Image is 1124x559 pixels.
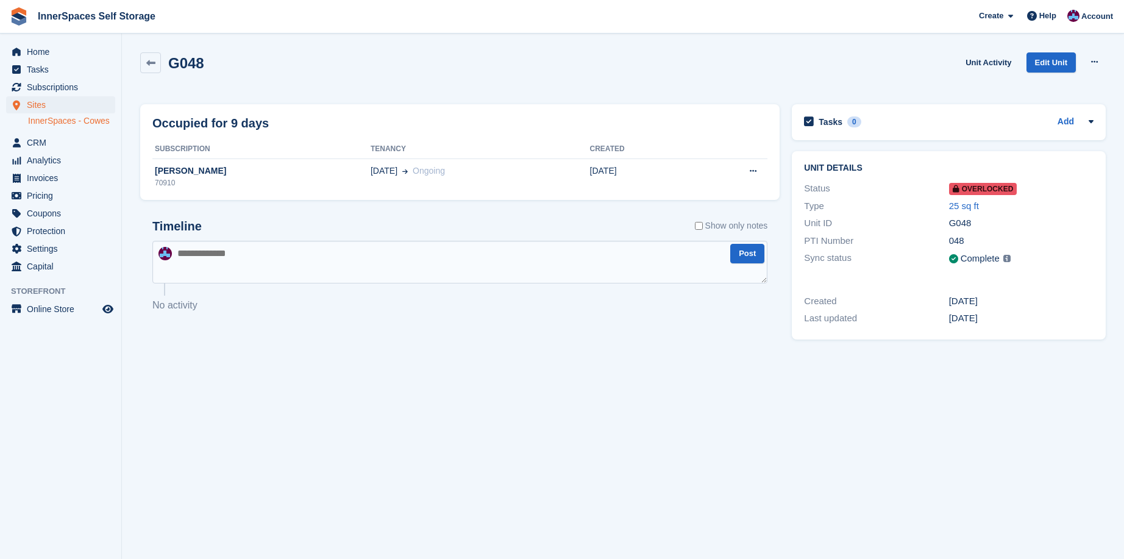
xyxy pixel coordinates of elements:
[101,302,115,316] a: Preview store
[27,187,100,204] span: Pricing
[27,240,100,257] span: Settings
[949,216,1094,230] div: G048
[27,96,100,113] span: Sites
[6,61,115,78] a: menu
[695,219,768,232] label: Show only notes
[152,165,371,177] div: [PERSON_NAME]
[6,134,115,151] a: menu
[819,116,842,127] h2: Tasks
[6,96,115,113] a: menu
[413,166,445,176] span: Ongoing
[6,258,115,275] a: menu
[28,115,115,127] a: InnerSpaces - Cowes
[847,116,861,127] div: 0
[11,285,121,297] span: Storefront
[804,199,948,213] div: Type
[804,182,948,196] div: Status
[158,247,172,260] img: Paul Allo
[804,251,948,266] div: Sync status
[979,10,1003,22] span: Create
[804,312,948,326] div: Last updated
[6,169,115,187] a: menu
[6,187,115,204] a: menu
[949,234,1094,248] div: 048
[371,140,590,159] th: Tenancy
[961,52,1016,73] a: Unit Activity
[949,312,1094,326] div: [DATE]
[6,240,115,257] a: menu
[33,6,160,26] a: InnerSpaces Self Storage
[949,201,979,211] a: 25 sq ft
[27,79,100,96] span: Subscriptions
[1058,115,1074,129] a: Add
[6,205,115,222] a: menu
[6,79,115,96] a: menu
[590,140,692,159] th: Created
[1081,10,1113,23] span: Account
[6,223,115,240] a: menu
[590,158,692,195] td: [DATE]
[804,163,1094,173] h2: Unit details
[6,301,115,318] a: menu
[730,244,764,264] button: Post
[6,43,115,60] a: menu
[949,183,1017,195] span: Overlocked
[27,61,100,78] span: Tasks
[804,234,948,248] div: PTI Number
[1039,10,1056,22] span: Help
[152,114,269,132] h2: Occupied for 9 days
[1067,10,1080,22] img: Paul Allo
[152,298,767,313] p: No activity
[371,165,397,177] span: [DATE]
[168,55,204,71] h2: G048
[27,152,100,169] span: Analytics
[1026,52,1076,73] a: Edit Unit
[961,252,1000,266] div: Complete
[27,169,100,187] span: Invoices
[27,301,100,318] span: Online Store
[804,216,948,230] div: Unit ID
[27,134,100,151] span: CRM
[152,177,371,188] div: 70910
[27,223,100,240] span: Protection
[695,219,703,232] input: Show only notes
[152,219,202,233] h2: Timeline
[949,294,1094,308] div: [DATE]
[152,140,371,159] th: Subscription
[6,152,115,169] a: menu
[804,294,948,308] div: Created
[1003,255,1011,262] img: icon-info-grey-7440780725fd019a000dd9b08b2336e03edf1995a4989e88bcd33f0948082b44.svg
[27,205,100,222] span: Coupons
[27,43,100,60] span: Home
[10,7,28,26] img: stora-icon-8386f47178a22dfd0bd8f6a31ec36ba5ce8667c1dd55bd0f319d3a0aa187defe.svg
[27,258,100,275] span: Capital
